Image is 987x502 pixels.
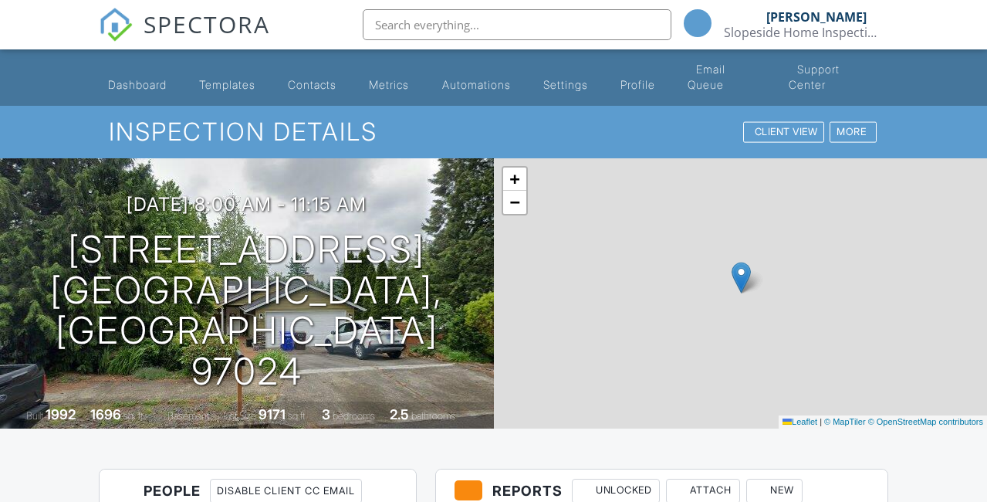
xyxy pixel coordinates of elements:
span: sq. ft. [123,410,145,422]
div: 2.5 [390,406,409,422]
div: Contacts [288,78,336,91]
img: The Best Home Inspection Software - Spectora [99,8,133,42]
a: Leaflet [783,417,817,426]
a: Contacts [282,56,350,100]
h1: Inspection Details [109,118,879,145]
img: Marker [732,262,751,293]
a: Settings [537,56,602,100]
div: Profile [620,78,655,91]
a: Templates [193,56,269,100]
a: Support Center [783,56,885,100]
div: Automations [442,78,511,91]
div: 9171 [259,406,286,422]
div: 3 [322,406,330,422]
a: Zoom in [503,168,526,191]
a: © OpenStreetMap contributors [868,417,983,426]
a: Client View [742,125,828,137]
span: basement [167,410,209,422]
a: Metrics [363,56,423,100]
div: Client View [743,122,824,143]
div: Metrics [369,78,409,91]
input: Search everything... [363,9,671,40]
span: Built [26,410,43,422]
a: Dashboard [102,56,181,100]
span: sq.ft. [288,410,307,422]
div: More [830,122,877,143]
span: | [820,417,822,426]
div: Email Queue [688,63,725,91]
div: 1696 [90,406,121,422]
a: SPECTORA [99,21,270,53]
h3: [DATE] 8:00 am - 11:15 am [127,194,367,215]
div: Settings [543,78,588,91]
a: Email Queue [681,56,770,100]
span: bedrooms [333,410,375,422]
a: © MapTiler [824,417,866,426]
div: Dashboard [108,78,167,91]
a: Company Profile [614,56,669,100]
a: Zoom out [503,191,526,214]
div: Slopeside Home Inspections [724,25,878,40]
a: Automations (Basic) [436,56,525,100]
div: Support Center [789,63,840,91]
span: − [509,192,519,212]
span: SPECTORA [144,8,270,40]
div: 1992 [46,406,76,422]
span: Lot Size [224,410,256,422]
div: [PERSON_NAME] [766,9,867,25]
div: Templates [199,78,255,91]
h1: [STREET_ADDRESS] [GEOGRAPHIC_DATA], [GEOGRAPHIC_DATA] 97024 [25,229,469,392]
span: + [509,169,519,188]
span: bathrooms [411,410,455,422]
